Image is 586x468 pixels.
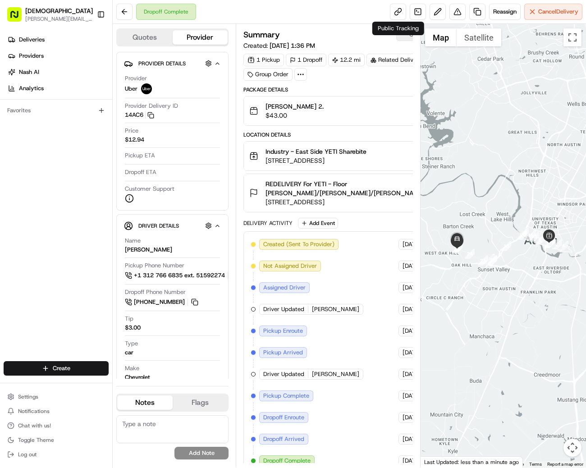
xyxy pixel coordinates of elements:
span: Chat with us! [18,422,51,429]
img: Google [423,456,453,468]
a: Nash AI [4,65,112,79]
span: $12.94 [125,136,144,144]
div: 13 [535,234,545,244]
button: Notifications [4,405,109,418]
div: Package Details [243,86,469,93]
button: Toggle fullscreen view [563,28,581,46]
span: Nash AI [19,68,39,76]
button: Industry - East Side YETI Sharebite[STREET_ADDRESS] [244,142,469,170]
span: +1 312 766 6835 ext. 51592274 [134,271,225,280]
button: Driver Details [124,218,221,233]
a: Providers [4,49,112,63]
button: Flags [173,395,228,410]
button: Map camera controls [563,439,581,457]
button: Provider Details [124,56,221,71]
span: Tip [125,315,133,323]
a: Open this area in Google Maps (opens a new window) [423,456,453,468]
div: Location Details [243,131,469,138]
button: Chat with us! [4,419,109,432]
button: 14AC6 [125,111,154,119]
div: 18 [501,241,511,251]
button: [DEMOGRAPHIC_DATA][PERSON_NAME][EMAIL_ADDRESS][DOMAIN_NAME] [4,4,93,25]
span: Analytics [19,84,44,92]
div: 2 [552,239,562,249]
span: Dropoff Enroute [263,413,304,422]
span: Dropoff Complete [263,457,311,465]
span: Toggle Theme [18,436,54,444]
div: Delivery Activity [243,220,293,227]
span: Reassign [493,8,517,16]
span: [DATE] [403,392,421,400]
span: [DATE] [403,284,421,292]
span: Not Assigned Driver [263,262,317,270]
button: CancelDelivery [524,4,582,20]
span: Settings [18,393,38,400]
span: Created (Sent To Provider) [263,240,334,248]
button: Show satellite imagery [457,28,501,46]
div: Last Updated: less than a minute ago [421,456,523,468]
button: [PHONE_NUMBER] [125,297,200,307]
span: Provider Details [138,60,186,67]
span: Customer Support [125,185,174,193]
span: Log out [18,451,37,458]
button: Reassign [489,4,521,20]
span: Provider [125,74,147,83]
div: 12.2 mi [328,54,365,66]
span: [PERSON_NAME] [312,370,359,378]
span: [DATE] [403,413,421,422]
span: REDELIVERY For YETI - Floor [PERSON_NAME]/[PERSON_NAME]/[PERSON_NAME] [266,179,425,197]
button: REDELIVERY For YETI - Floor [PERSON_NAME]/[PERSON_NAME]/[PERSON_NAME][STREET_ADDRESS] [244,174,469,212]
span: Create [53,364,70,372]
span: [STREET_ADDRESS] [266,197,425,206]
button: Create [4,361,109,376]
span: Pickup Phone Number [125,262,184,270]
span: Pickup Complete [263,392,309,400]
div: Public Tracking [372,22,424,35]
span: [DATE] [403,457,421,465]
div: 23 [478,256,488,266]
button: Notes [117,395,173,410]
img: uber-new-logo.jpeg [141,83,152,94]
span: Notifications [18,408,50,415]
button: Settings [4,390,109,403]
a: Terms [529,462,542,467]
div: Related Deliveries (1) [366,54,448,66]
span: Provider Delivery ID [125,102,178,110]
button: [PERSON_NAME][EMAIL_ADDRESS][DOMAIN_NAME] [25,15,93,23]
span: Driver Updated [263,370,304,378]
div: $3.00 [125,324,141,332]
span: [DATE] [403,305,421,313]
button: Quotes [117,30,173,45]
span: [STREET_ADDRESS] [266,156,366,165]
span: Make [125,364,139,372]
a: Analytics [4,81,112,96]
span: [DATE] [403,240,421,248]
span: [DATE] [403,370,421,378]
span: Price [125,127,138,135]
span: Dropoff ETA [125,168,156,176]
div: 15 [526,230,536,240]
div: Favorites [4,103,109,118]
div: 24 [465,249,475,259]
span: Providers [19,52,44,60]
div: 1 [559,241,568,251]
div: Group Order [243,68,293,81]
span: Driver Updated [263,305,304,313]
span: Dropoff Phone Number [125,288,186,296]
div: 21 [485,254,494,264]
a: Deliveries [4,32,112,47]
span: [DATE] [403,349,421,357]
div: car [125,349,133,357]
span: Assigned Driver [263,284,306,292]
button: [PERSON_NAME] 2.$43.00 [244,96,469,125]
div: [PERSON_NAME] [125,246,172,254]
div: 1 Pickup [243,54,284,66]
span: Deliveries [19,36,45,44]
button: [DEMOGRAPHIC_DATA] [25,6,93,15]
span: Uber [125,85,137,93]
a: +1 312 766 6835 ext. 51592274 [125,271,240,280]
span: Type [125,340,138,348]
span: Pickup Enroute [263,327,303,335]
button: Show street map [425,28,457,46]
